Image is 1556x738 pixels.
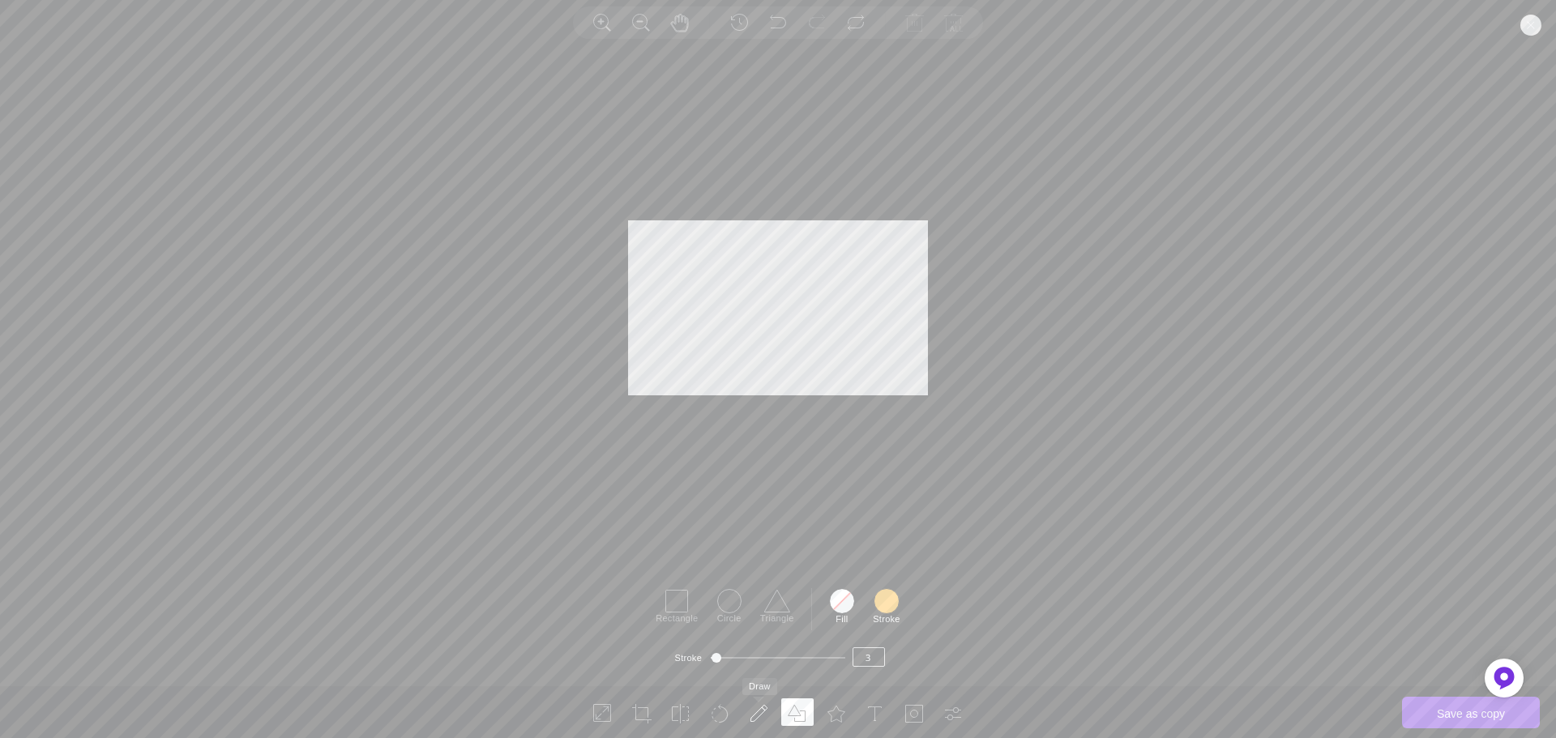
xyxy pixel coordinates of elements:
[1402,697,1540,728] button: Save as copy
[717,614,742,623] label: Circle
[829,588,855,624] div: Fill
[836,615,848,624] label: Fill
[760,614,794,623] label: Triangle
[1492,666,1516,690] img: Feedback Button
[873,615,900,624] label: Stroke
[675,654,703,663] label: Stroke
[873,588,900,624] div: Stroke
[656,614,698,623] label: Rectangle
